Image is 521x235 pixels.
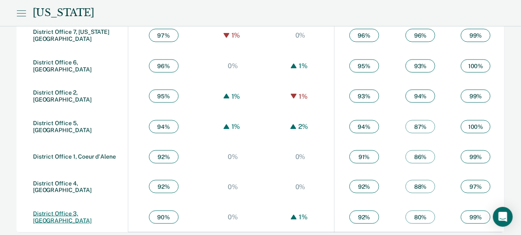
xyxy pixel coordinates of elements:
span: 87 % [405,120,435,133]
div: 0% [226,62,240,70]
span: 94 % [149,120,179,133]
span: 95 % [149,90,179,103]
a: District Office 5, [GEOGRAPHIC_DATA] [33,120,92,133]
span: 93 % [349,90,379,103]
span: 91 % [349,150,379,164]
span: 92 % [149,150,179,164]
div: Open Intercom Messenger [493,207,513,227]
div: [US_STATE] [33,7,94,19]
span: 96 % [149,59,179,73]
span: 92 % [149,180,179,193]
div: 0% [226,153,240,161]
div: 0% [226,213,240,221]
span: 100 % [461,120,490,133]
span: 88 % [405,180,435,193]
span: 99 % [461,150,490,164]
div: 1% [297,213,310,221]
div: 0% [226,183,240,191]
span: 80 % [405,211,435,224]
div: 0% [293,153,308,161]
span: 86 % [405,150,435,164]
div: 0% [293,183,308,191]
span: 94 % [349,120,379,133]
span: 99 % [461,211,490,224]
span: 95 % [349,59,379,73]
span: 97 % [461,180,490,193]
div: 2% [296,123,311,131]
span: 94 % [405,90,435,103]
a: District Office 3, [GEOGRAPHIC_DATA] [33,210,92,224]
span: 97 % [149,29,179,42]
div: 1% [229,123,243,131]
a: District Office 4, [GEOGRAPHIC_DATA] [33,180,92,194]
span: 96 % [405,29,435,42]
a: District Office 7, [US_STATE][GEOGRAPHIC_DATA] [33,28,109,42]
span: 92 % [349,180,379,193]
a: District Office 2, [GEOGRAPHIC_DATA] [33,89,92,103]
span: 93 % [405,59,435,73]
span: 99 % [461,29,490,42]
a: District Office 6, [GEOGRAPHIC_DATA] [33,59,92,73]
span: 99 % [461,90,490,103]
span: 90 % [149,211,179,224]
div: 1% [297,93,310,100]
a: District Office 1, Coeur d'Alene [33,153,116,160]
span: 96 % [349,29,379,42]
div: 0% [293,31,308,39]
div: 1% [297,62,310,70]
div: 1% [229,31,243,39]
div: 1% [229,93,243,100]
span: 100 % [461,59,490,73]
span: 92 % [349,211,379,224]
